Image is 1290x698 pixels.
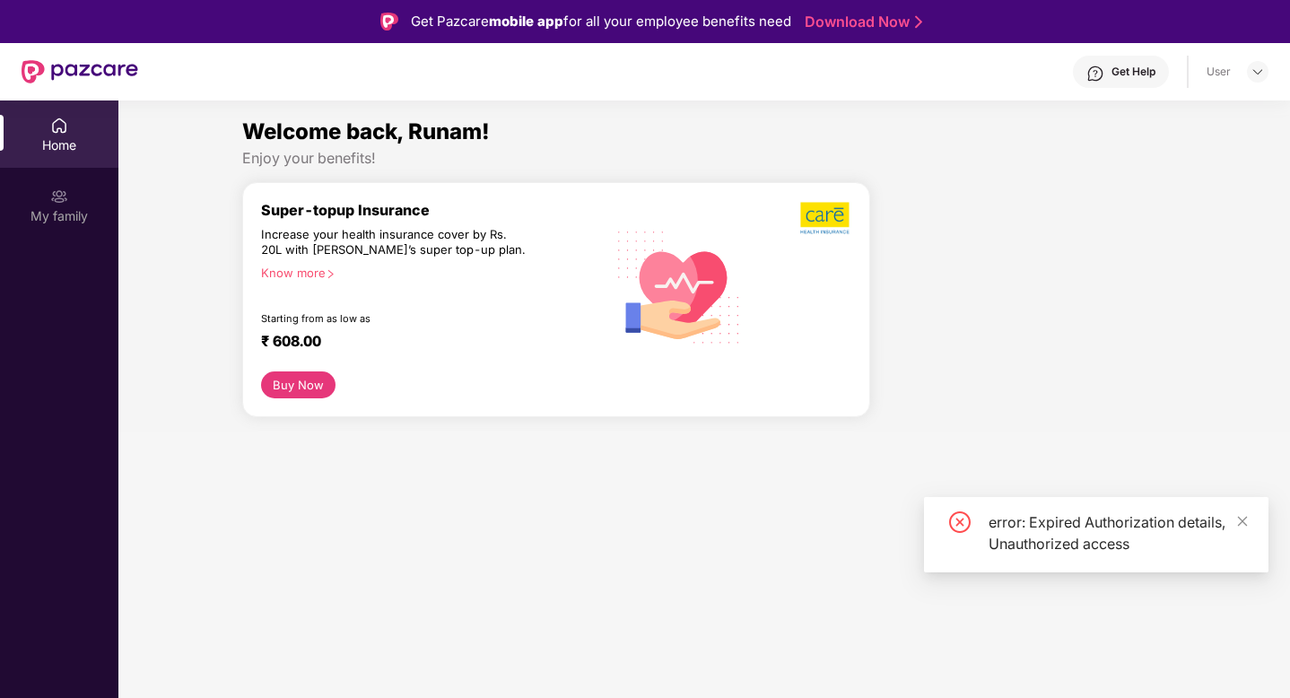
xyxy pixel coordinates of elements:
[411,11,791,32] div: Get Pazcare for all your employee benefits need
[1207,65,1231,79] div: User
[949,511,971,533] span: close-circle
[261,266,595,278] div: Know more
[606,211,754,361] img: svg+xml;base64,PHN2ZyB4bWxucz0iaHR0cDovL3d3dy53My5vcmcvMjAwMC9zdmciIHhtbG5zOnhsaW5rPSJodHRwOi8vd3...
[242,149,1167,168] div: Enjoy your benefits!
[50,188,68,205] img: svg+xml;base64,PHN2ZyB3aWR0aD0iMjAiIGhlaWdodD0iMjAiIHZpZXdCb3g9IjAgMCAyMCAyMCIgZmlsbD0ibm9uZSIgeG...
[261,201,606,219] div: Super-topup Insurance
[326,269,336,279] span: right
[805,13,917,31] a: Download Now
[261,332,588,353] div: ₹ 608.00
[1251,65,1265,79] img: svg+xml;base64,PHN2ZyBpZD0iRHJvcGRvd24tMzJ4MzIiIHhtbG5zPSJodHRwOi8vd3d3LnczLm9yZy8yMDAwL3N2ZyIgd2...
[22,60,138,83] img: New Pazcare Logo
[1236,515,1249,528] span: close
[261,312,529,325] div: Starting from as low as
[242,118,490,144] span: Welcome back, Runam!
[800,201,851,235] img: b5dec4f62d2307b9de63beb79f102df3.png
[50,117,68,135] img: svg+xml;base64,PHN2ZyBpZD0iSG9tZSIgeG1sbnM9Imh0dHA6Ly93d3cudzMub3JnLzIwMDAvc3ZnIiB3aWR0aD0iMjAiIG...
[489,13,563,30] strong: mobile app
[380,13,398,31] img: Logo
[915,13,922,31] img: Stroke
[989,511,1247,554] div: error: Expired Authorization details, Unauthorized access
[261,227,528,258] div: Increase your health insurance cover by Rs. 20L with [PERSON_NAME]’s super top-up plan.
[1111,65,1155,79] div: Get Help
[261,371,336,398] button: Buy Now
[1086,65,1104,83] img: svg+xml;base64,PHN2ZyBpZD0iSGVscC0zMngzMiIgeG1sbnM9Imh0dHA6Ly93d3cudzMub3JnLzIwMDAvc3ZnIiB3aWR0aD...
